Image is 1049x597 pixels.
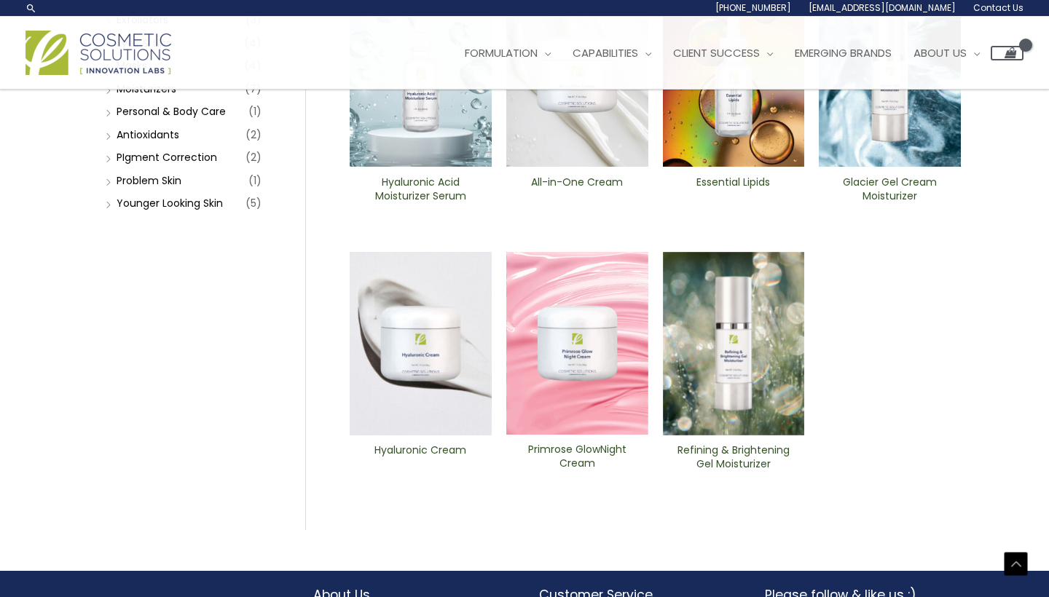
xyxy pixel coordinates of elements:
[25,31,171,75] img: Cosmetic Solutions Logo
[562,31,662,75] a: Capabilities
[831,175,948,203] h2: Glacier Gel Cream Moisturizer
[362,175,479,203] h2: Hyaluronic Acid Moisturizer Serum
[117,104,226,119] a: Personal & Body Care
[519,443,636,475] a: Primrose GlowNight Cream
[465,45,538,60] span: Formulation
[506,252,648,435] img: Primrose Glow Night Cream
[673,45,760,60] span: Client Success
[362,443,479,471] h2: Hyaluronic Cream
[573,45,638,60] span: Capabilities
[443,31,1024,75] nav: Site Navigation
[519,175,636,203] h2: All-in-One ​Cream
[245,147,262,167] span: (2)
[362,443,479,476] a: Hyaluronic Cream
[245,193,262,213] span: (5)
[117,196,223,210] a: Younger Looking Skin
[350,252,492,435] img: Hyaluronic Cream
[117,150,217,165] a: PIgment Correction
[675,175,792,203] h2: Essential Lipids
[809,1,956,14] span: [EMAIL_ADDRESS][DOMAIN_NAME]
[675,443,792,476] a: Refining & Brightening Gel Moisturizer
[675,443,792,471] h2: Refining & Brightening Gel Moisturizer
[117,127,179,142] a: Antioxidants
[795,45,892,60] span: Emerging Brands
[675,175,792,208] a: Essential Lipids
[117,173,181,188] a: Problem Skin
[903,31,991,75] a: About Us
[25,2,37,14] a: Search icon link
[519,443,636,470] h2: Primrose GlowNight Cream
[715,1,791,14] span: [PHONE_NUMBER]
[362,175,479,208] a: Hyaluronic Acid Moisturizer Serum
[117,82,176,96] a: Moisturizers
[662,31,784,75] a: Client Success
[454,31,562,75] a: Formulation
[663,252,805,435] img: Refining and Brightening Gel Moisturizer
[914,45,967,60] span: About Us
[248,101,262,122] span: (1)
[248,170,262,191] span: (1)
[973,1,1024,14] span: Contact Us
[831,175,948,208] a: Glacier Gel Cream Moisturizer
[991,46,1024,60] a: View Shopping Cart, empty
[519,175,636,208] a: All-in-One ​Cream
[784,31,903,75] a: Emerging Brands
[245,124,262,145] span: (2)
